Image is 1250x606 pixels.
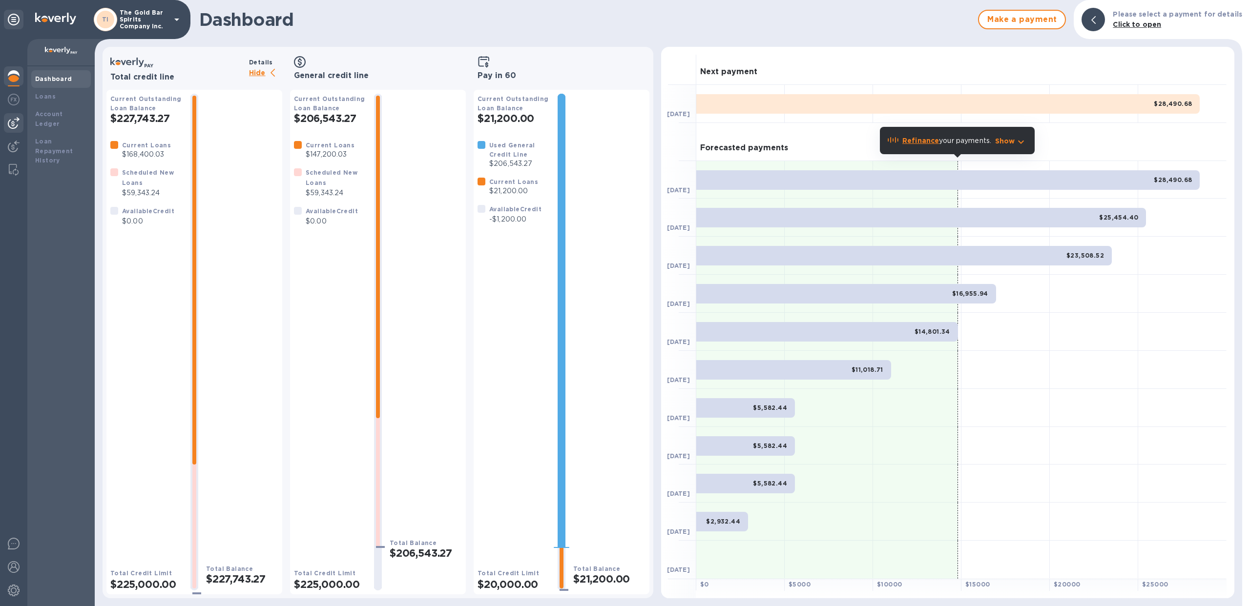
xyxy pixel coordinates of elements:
[306,188,366,198] p: $59,343.24
[4,10,23,29] div: Unpin categories
[35,13,76,24] img: Logo
[667,224,690,231] b: [DATE]
[667,490,690,497] b: [DATE]
[1099,214,1138,221] b: $25,454.40
[667,452,690,460] b: [DATE]
[35,138,73,164] b: Loan Repayment History
[122,188,183,198] p: $59,343.24
[667,186,690,194] b: [DATE]
[294,112,366,124] h2: $206,543.27
[478,95,549,112] b: Current Outstanding Loan Balance
[110,73,245,82] h3: Total credit line
[122,141,171,149] b: Current Loans
[987,14,1057,25] span: Make a payment
[102,16,109,23] b: TI
[706,518,740,525] b: $2,932.44
[390,547,462,559] h2: $206,543.27
[35,75,72,82] b: Dashboard
[1154,100,1192,107] b: $28,490.68
[199,9,973,30] h1: Dashboard
[852,366,883,373] b: $11,018.71
[700,67,757,77] h3: Next payment
[700,143,788,153] h3: Forecasted payments
[667,376,690,384] b: [DATE]
[995,136,1027,146] button: Show
[294,569,355,577] b: Total Credit Limit
[306,169,357,186] b: Scheduled New Loans
[294,95,365,112] b: Current Outstanding Loan Balance
[789,581,811,588] b: $ 5000
[877,581,902,588] b: $ 10000
[753,404,787,411] b: $5,582.44
[667,262,690,269] b: [DATE]
[1113,10,1242,18] b: Please select a payment for details
[667,338,690,345] b: [DATE]
[8,94,20,105] img: Foreign exchange
[390,539,437,546] b: Total Balance
[667,528,690,535] b: [DATE]
[306,216,358,226] p: $0.00
[306,149,354,160] p: $147,200.03
[978,10,1066,29] button: Make a payment
[110,95,182,112] b: Current Outstanding Loan Balance
[478,71,646,81] h3: Pay in 60
[667,300,690,307] b: [DATE]
[206,573,278,585] h2: $227,743.27
[667,414,690,422] b: [DATE]
[110,112,183,124] h2: $227,743.27
[915,328,950,335] b: $14,801.34
[478,569,539,577] b: Total Credit Limit
[294,71,462,81] h3: General credit line
[294,578,366,590] h2: $225,000.00
[489,141,535,158] b: Used General Credit Line
[110,578,183,590] h2: $225,000.00
[120,9,168,30] p: The Gold Bar Spirits Company Inc.
[902,136,991,146] p: your payments.
[35,93,56,100] b: Loans
[1142,581,1168,588] b: $ 25000
[122,149,171,160] p: $168,400.03
[122,216,174,226] p: $0.00
[122,169,174,186] b: Scheduled New Loans
[1113,20,1161,28] b: Click to open
[478,112,550,124] h2: $21,200.00
[306,141,354,149] b: Current Loans
[753,480,787,487] b: $5,582.44
[249,59,273,66] b: Details
[206,565,253,572] b: Total Balance
[489,214,542,224] p: -$1,200.00
[122,207,174,215] b: Available Credit
[1154,176,1192,183] b: $28,490.68
[306,207,358,215] b: Available Credit
[952,290,988,297] b: $16,955.94
[489,186,538,196] p: $21,200.00
[573,565,620,572] b: Total Balance
[489,178,538,185] b: Current Loans
[489,205,542,213] b: Available Credit
[995,136,1015,146] p: Show
[753,442,787,449] b: $5,582.44
[573,573,646,585] h2: $21,200.00
[1066,252,1104,259] b: $23,508.52
[667,566,690,573] b: [DATE]
[1054,581,1080,588] b: $ 20000
[902,137,939,144] b: Refinance
[667,110,690,118] b: [DATE]
[110,569,172,577] b: Total Credit Limit
[478,578,550,590] h2: $20,000.00
[249,67,282,80] p: Hide
[700,581,709,588] b: $ 0
[965,581,990,588] b: $ 15000
[35,110,63,127] b: Account Ledger
[489,159,550,169] p: $206,543.27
